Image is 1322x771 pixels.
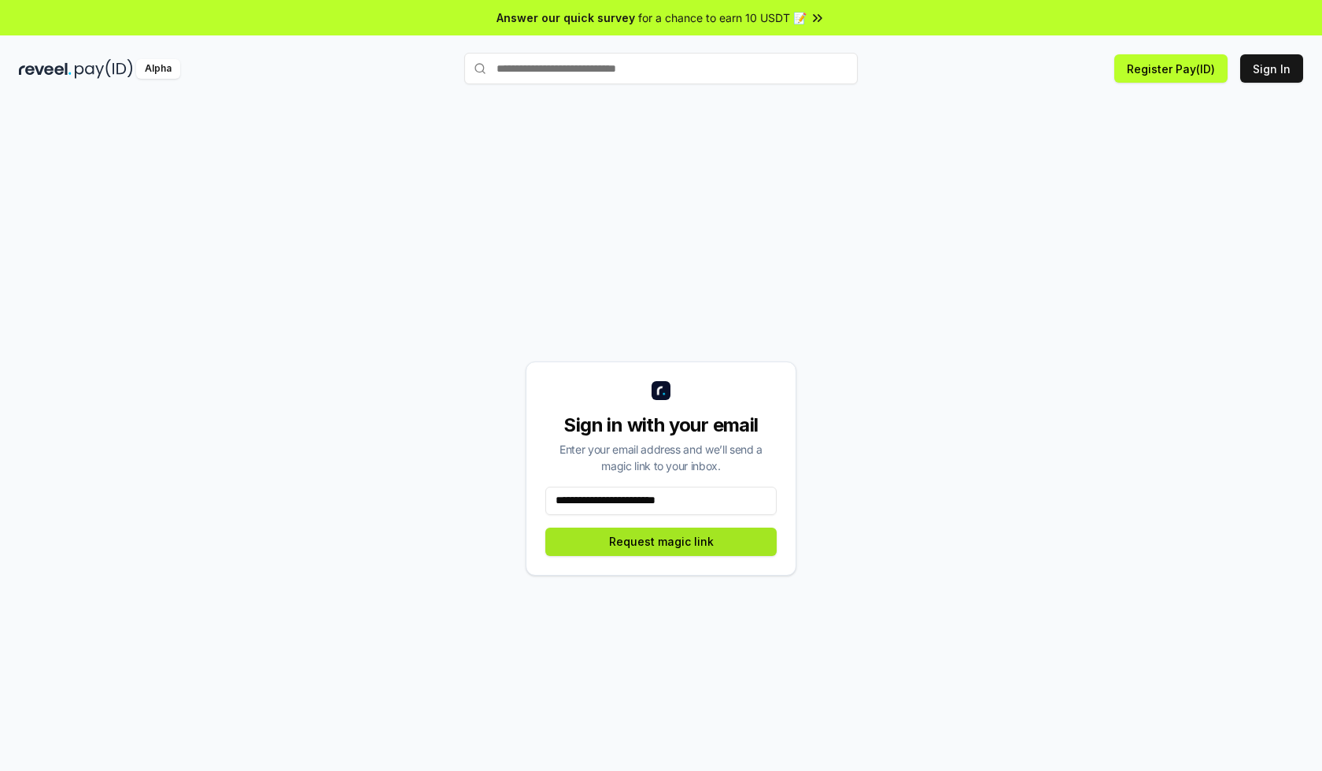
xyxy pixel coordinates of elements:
button: Register Pay(ID) [1114,54,1228,83]
img: logo_small [652,381,670,400]
span: for a chance to earn 10 USDT 📝 [638,9,807,26]
div: Alpha [136,59,180,79]
img: reveel_dark [19,59,72,79]
img: pay_id [75,59,133,79]
button: Sign In [1240,54,1303,83]
div: Sign in with your email [545,413,777,438]
span: Answer our quick survey [497,9,635,26]
button: Request magic link [545,528,777,556]
div: Enter your email address and we’ll send a magic link to your inbox. [545,441,777,474]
